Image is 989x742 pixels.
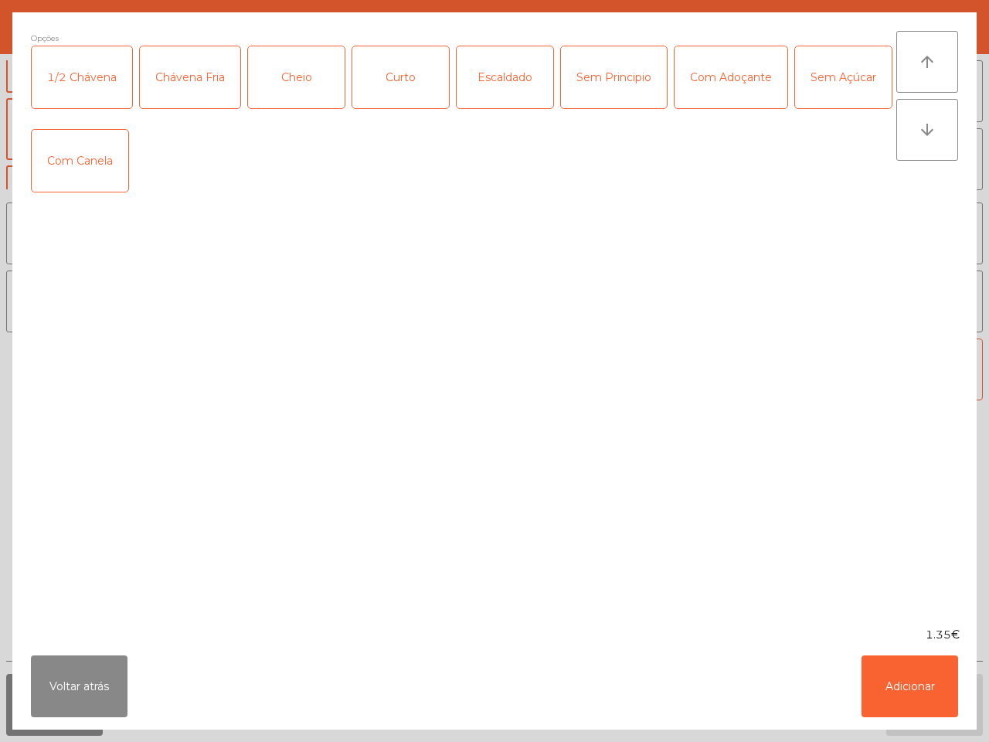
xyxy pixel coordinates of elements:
div: Sem Principio [561,46,667,108]
div: Com Adoçante [675,46,787,108]
div: 1.35€ [12,627,977,643]
button: arrow_downward [896,99,958,161]
div: Sem Açúcar [795,46,892,108]
div: Escaldado [457,46,553,108]
i: arrow_upward [918,53,936,71]
span: Opções [31,31,59,46]
button: Adicionar [862,655,958,717]
div: Curto [352,46,449,108]
div: 1/2 Chávena [32,46,132,108]
div: Com Canela [32,130,128,192]
i: arrow_downward [918,121,936,139]
div: Cheio [248,46,345,108]
button: arrow_upward [896,31,958,93]
button: Voltar atrás [31,655,127,717]
div: Chávena Fria [140,46,240,108]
